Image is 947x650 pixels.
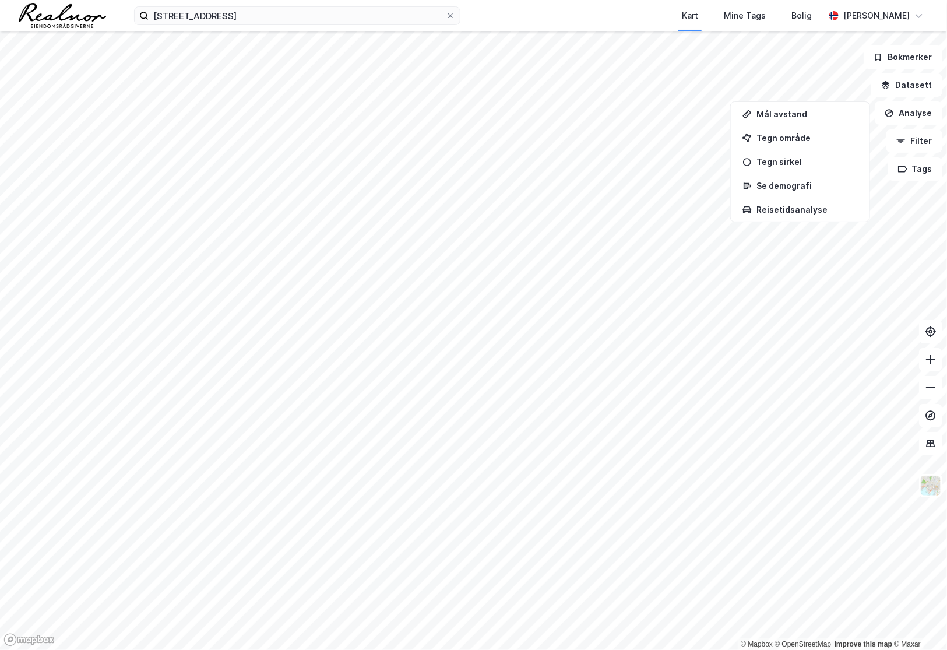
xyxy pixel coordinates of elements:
a: OpenStreetMap [775,640,832,648]
div: Se demografi [756,181,858,191]
div: Kontrollprogram for chat [889,594,947,650]
img: realnor-logo.934646d98de889bb5806.png [19,3,106,28]
button: Bokmerker [864,45,942,69]
iframe: Chat Widget [889,594,947,650]
button: Filter [886,129,942,153]
a: Mapbox homepage [3,633,55,647]
img: Z [920,475,942,497]
input: Søk på adresse, matrikkel, gårdeiere, leietakere eller personer [149,7,446,24]
div: Tegn område [756,133,858,143]
div: [PERSON_NAME] [843,9,910,23]
div: Mine Tags [724,9,766,23]
div: Bolig [791,9,812,23]
button: Analyse [875,101,942,125]
div: Tegn sirkel [756,157,858,167]
div: Mål avstand [756,109,858,119]
a: Mapbox [741,640,773,648]
button: Datasett [871,73,942,97]
a: Improve this map [835,640,892,648]
div: Kart [682,9,698,23]
button: Tags [888,157,942,181]
div: Reisetidsanalyse [756,205,858,215]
